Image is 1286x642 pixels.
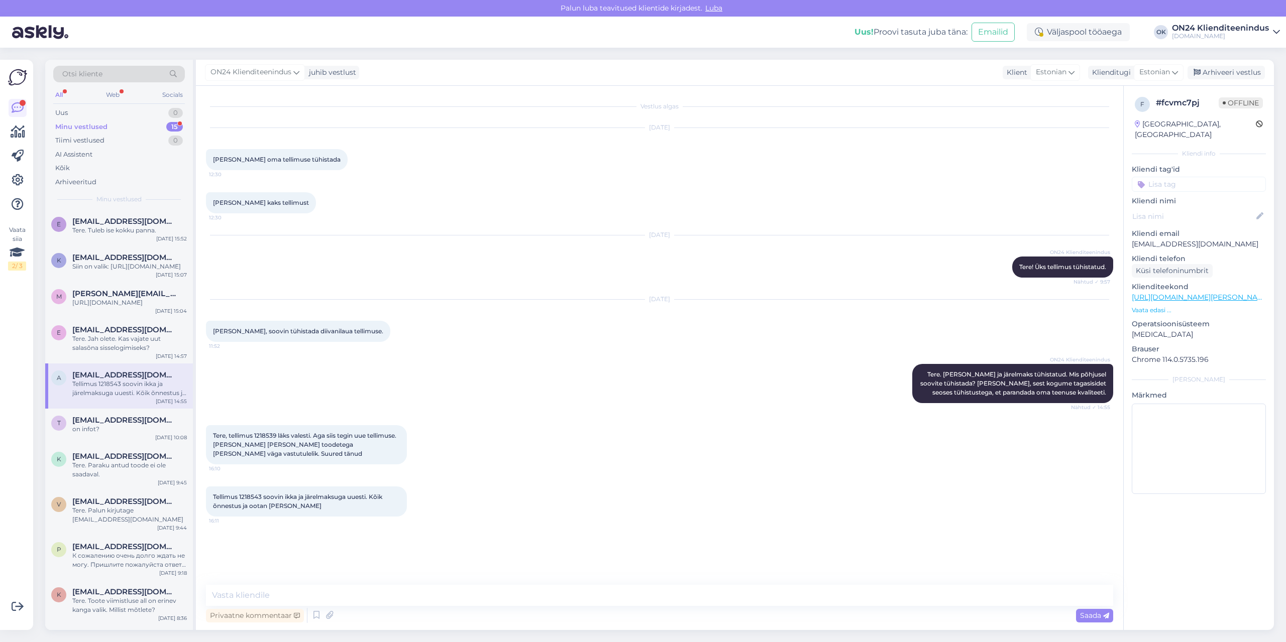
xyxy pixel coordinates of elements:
[209,342,247,350] span: 11:52
[57,374,61,381] span: a
[55,177,96,187] div: Arhiveeritud
[206,609,304,622] div: Privaatne kommentaar
[57,256,61,264] span: K
[213,156,341,163] span: [PERSON_NAME] oma tellimuse tühistada
[213,327,383,335] span: [PERSON_NAME], soovin tühistada diivanilaua tellimuse.
[1156,97,1219,109] div: # fcvmc7pj
[155,307,187,315] div: [DATE] 15:04
[1132,239,1266,249] p: [EMAIL_ADDRESS][DOMAIN_NAME]
[72,334,187,352] div: Tere. Jah olete. Kas vajate uut salasõna sisselogimiseks?
[72,461,187,479] div: Tere. Paraku antud toode ei ole saadaval.
[8,262,26,271] div: 2 / 3
[1132,329,1266,340] p: [MEDICAL_DATA]
[8,225,26,271] div: Vaata siia
[1132,282,1266,292] p: Klienditeekond
[72,596,187,614] div: Tere. Toote viimistluse all on erinev kanga valik. Millist mõtlete?
[72,506,187,524] div: Tere. Palun kirjutage [EMAIL_ADDRESS][DOMAIN_NAME]
[72,226,187,235] div: Tere. Tuleb ise kokku panna.
[209,517,247,525] span: 16:11
[56,293,62,300] span: m
[72,298,187,307] div: [URL][DOMAIN_NAME]
[1132,149,1266,158] div: Kliendi info
[57,220,61,228] span: e
[96,195,142,204] span: Minu vestlused
[104,88,122,101] div: Web
[72,425,187,434] div: on infot?
[209,214,247,221] span: 12:30
[206,123,1113,132] div: [DATE]
[1132,196,1266,206] p: Kliendi nimi
[156,352,187,360] div: [DATE] 14:57
[972,23,1015,42] button: Emailid
[1073,278,1110,286] span: Nähtud ✓ 9:57
[1132,253,1266,264] p: Kliendi telefon
[156,271,187,279] div: [DATE] 15:07
[1050,248,1110,256] span: ON24 Klienditeenindus
[1132,164,1266,175] p: Kliendi tag'id
[1019,263,1106,271] span: Tere! Üks tellimus tühistatud.
[1132,211,1254,222] input: Lisa nimi
[1172,32,1269,40] div: [DOMAIN_NAME]
[57,455,61,463] span: K
[72,262,187,271] div: Siin on valik: [URL][DOMAIN_NAME]
[1132,264,1213,278] div: Küsi telefoninumbrit
[1088,67,1131,78] div: Klienditugi
[156,398,187,405] div: [DATE] 14:55
[158,479,187,486] div: [DATE] 9:45
[206,230,1113,239] div: [DATE]
[1132,319,1266,329] p: Operatsioonisüsteem
[53,88,65,101] div: All
[854,26,968,38] div: Proovi tasuta juba täna:
[209,171,247,178] span: 12:30
[1188,66,1265,79] div: Arhiveeri vestlus
[209,465,247,472] span: 16:10
[1154,25,1168,39] div: OK
[1132,177,1266,192] input: Lisa tag
[160,88,185,101] div: Socials
[206,102,1113,111] div: Vestlus algas
[920,370,1108,396] span: Tere. [PERSON_NAME] ja järelmaks tühistatud. Mis põhjusel soovite tühistada? [PERSON_NAME], sest ...
[1027,23,1130,41] div: Väljaspool tööaega
[72,253,177,262] span: Kaidi91@gmail.com
[8,68,27,87] img: Askly Logo
[1050,356,1110,363] span: ON24 Klienditeenindus
[1003,67,1027,78] div: Klient
[1132,390,1266,401] p: Märkmed
[72,416,177,425] span: tiia069@gmail.com
[854,27,874,37] b: Uus!
[72,551,187,569] div: К сожалению очень долго ждать не могу. Пришлите пожалуйста ответ на почте [EMAIL_ADDRESS][DOMAIN_...
[1132,375,1266,384] div: [PERSON_NAME]
[1071,404,1110,411] span: Nähtud ✓ 14:55
[72,325,177,334] span: eve.urvaste@mail.ee
[57,546,61,553] span: P
[55,150,92,160] div: AI Assistent
[57,591,61,598] span: k
[72,217,177,226] span: erki@visuaal.ee
[72,497,177,506] span: Vilba.kadri@gmail.com
[1080,611,1109,620] span: Saada
[72,289,177,298] span: monika.jasson@gmail.com
[305,67,356,78] div: juhib vestlust
[1132,293,1270,302] a: [URL][DOMAIN_NAME][PERSON_NAME]
[158,614,187,622] div: [DATE] 8:36
[155,434,187,441] div: [DATE] 10:08
[55,136,104,146] div: Tiimi vestlused
[72,379,187,398] div: Tellimus 1218543 soovin ikka ja järelmaksuga uuesti. Kõik õnnestus ja ootan [PERSON_NAME]
[1132,344,1266,354] p: Brauser
[213,432,398,457] span: Tere, tellimus 1218539 läks valesti. Aga siis tegin uue tellimuse. [PERSON_NAME] [PERSON_NAME] to...
[702,4,725,13] span: Luba
[1172,24,1280,40] a: ON24 Klienditeenindus[DOMAIN_NAME]
[168,108,183,118] div: 0
[156,235,187,242] div: [DATE] 15:52
[55,108,68,118] div: Uus
[72,370,177,379] span: annely.karu@mail.ee
[166,122,183,132] div: 15
[213,199,309,206] span: [PERSON_NAME] kaks tellimust
[57,500,61,508] span: V
[55,163,70,173] div: Kõik
[1036,67,1066,78] span: Estonian
[210,67,291,78] span: ON24 Klienditeenindus
[1139,67,1170,78] span: Estonian
[159,569,187,577] div: [DATE] 9:18
[72,587,177,596] span: kairitlepp@gmail.com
